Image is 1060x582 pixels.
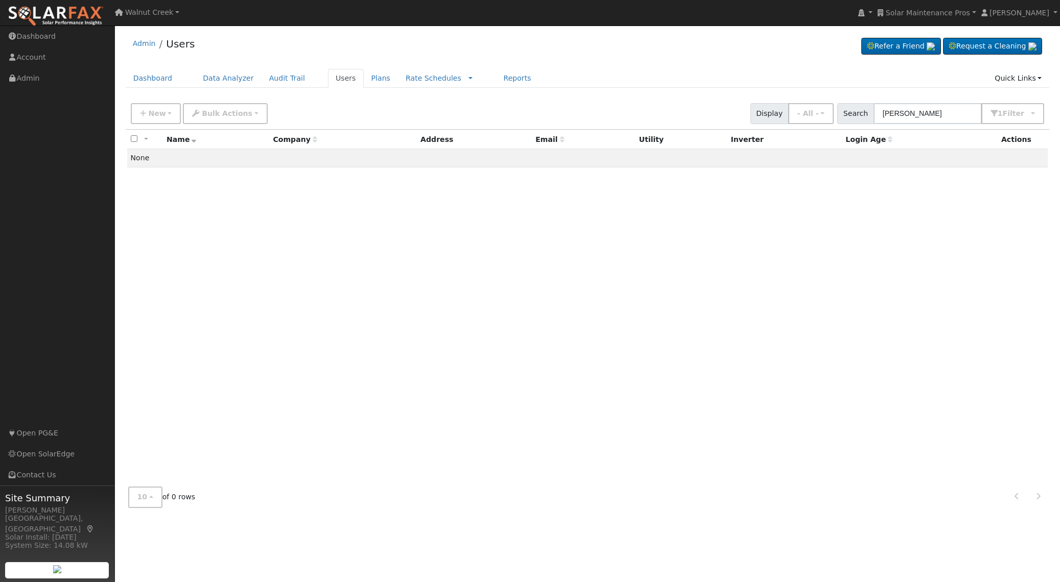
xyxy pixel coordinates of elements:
[731,134,839,145] div: Inverter
[1003,109,1029,117] span: Filter
[874,103,982,124] input: Search
[137,493,148,501] span: 10
[788,103,834,124] button: - All -
[126,69,180,88] a: Dashboard
[128,487,196,507] span: of 0 rows
[943,38,1042,55] a: Request a Cleaning
[837,103,874,124] span: Search
[127,149,1048,167] td: None
[861,38,941,55] a: Refer a Friend
[364,69,398,88] a: Plans
[5,540,109,551] div: System Size: 14.08 kW
[125,8,173,16] span: Walnut Creek
[148,109,166,117] span: New
[750,103,789,124] span: Display
[133,39,156,47] a: Admin
[1001,134,1044,145] div: Actions
[53,565,61,573] img: retrieve
[5,513,109,535] div: [GEOGRAPHIC_DATA], [GEOGRAPHIC_DATA]
[886,9,970,17] span: Solar Maintenance Pros
[406,74,461,82] a: Rate Schedules
[845,135,892,143] span: Days since last login
[202,109,252,117] span: Bulk Actions
[131,103,181,124] button: New
[86,525,95,533] a: Map
[496,69,538,88] a: Reports
[5,505,109,516] div: [PERSON_NAME]
[990,9,1049,17] span: [PERSON_NAME]
[927,42,935,51] img: retrieve
[1028,42,1037,51] img: retrieve
[273,135,317,143] span: Company name
[420,134,528,145] div: Address
[128,487,162,507] button: 10
[262,69,313,88] a: Audit Trail
[166,38,195,50] a: Users
[8,6,104,27] img: SolarFax
[987,69,1049,88] a: Quick Links
[5,532,109,543] div: Solar Install: [DATE]
[639,134,724,145] div: Utility
[183,103,267,124] button: Bulk Actions
[328,69,364,88] a: Users
[5,491,109,505] span: Site Summary
[167,135,197,143] span: Name
[195,69,262,88] a: Data Analyzer
[535,135,564,143] span: Email
[981,103,1045,124] button: 1Filter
